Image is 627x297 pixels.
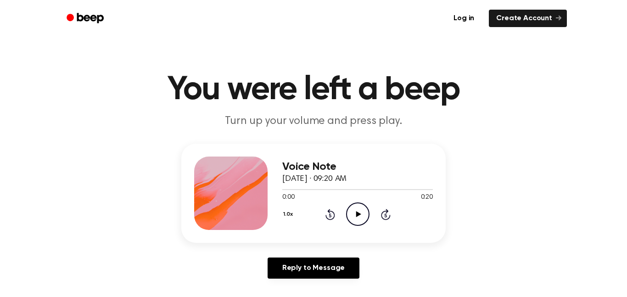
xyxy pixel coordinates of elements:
[78,73,549,106] h1: You were left a beep
[137,114,490,129] p: Turn up your volume and press play.
[60,10,112,28] a: Beep
[268,258,359,279] a: Reply to Message
[282,175,347,183] span: [DATE] · 09:20 AM
[282,207,296,222] button: 1.0x
[444,8,483,29] a: Log in
[282,193,294,202] span: 0:00
[421,193,433,202] span: 0:20
[489,10,567,27] a: Create Account
[282,161,433,173] h3: Voice Note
